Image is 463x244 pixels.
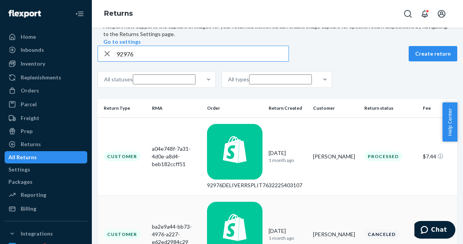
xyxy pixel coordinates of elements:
[5,58,87,70] a: Inventory
[414,221,455,240] iframe: Opens a widget where you can chat to one of our agents
[21,46,44,54] div: Inbounds
[8,166,30,173] div: Settings
[310,99,361,117] th: Customer
[5,98,87,110] a: Parcel
[269,157,307,163] p: 1 month ago
[5,84,87,97] a: Orders
[5,203,87,215] a: Billing
[5,71,87,84] a: Replenishments
[8,10,41,18] img: Flexport logo
[21,205,36,213] div: Billing
[21,33,36,41] div: Home
[5,176,87,188] a: Packages
[21,87,39,94] div: Orders
[417,6,432,21] button: Open notifications
[5,44,87,56] a: Inbounds
[5,228,87,240] button: Integrations
[21,230,53,237] div: Integrations
[249,74,312,84] input: All types
[103,38,141,46] button: Go to settings
[5,138,87,150] a: Returns
[104,9,133,18] a: Returns
[364,229,399,239] div: Canceled
[207,181,262,189] div: 92976DELIVERRSPLIT7632225403107
[21,114,39,122] div: Freight
[8,153,37,161] div: All Returns
[5,31,87,43] a: Home
[8,178,33,186] div: Packages
[21,60,45,68] div: Inventory
[409,46,457,61] button: Create return
[228,76,249,83] div: All types
[21,101,37,108] div: Parcel
[21,74,61,81] div: Replenishments
[400,6,416,21] button: Open Search Box
[21,127,33,135] div: Prep
[434,6,449,21] button: Open account menu
[104,152,140,161] div: Customer
[266,99,310,117] th: Return Created
[313,153,358,160] div: [PERSON_NAME]
[5,151,87,163] a: All Returns
[269,227,307,241] div: [DATE]
[21,140,41,148] div: Returns
[420,117,458,195] td: $7.44
[98,99,149,117] th: Return Type
[149,99,204,117] th: RMA
[5,189,87,201] a: Reporting
[442,102,457,142] button: Help Center
[116,46,289,61] input: Search returns by rma, id, tracking number
[204,99,266,117] th: Order
[104,229,140,239] div: Customer
[269,235,307,241] p: 1 month ago
[5,163,87,176] a: Settings
[313,231,358,238] div: [PERSON_NAME]
[5,112,87,124] a: Freight
[133,74,196,84] input: All statuses
[420,99,458,117] th: Fee
[98,3,139,25] ol: breadcrumbs
[21,191,46,199] div: Reporting
[5,125,87,137] a: Prep
[269,149,307,163] div: [DATE]
[72,6,87,21] button: Close Navigation
[364,152,402,161] div: Processed
[361,99,419,117] th: Return status
[152,145,201,168] div: a04e748f-7a31-4d0e-a8d4-beb182ccff51
[104,76,133,83] div: All statuses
